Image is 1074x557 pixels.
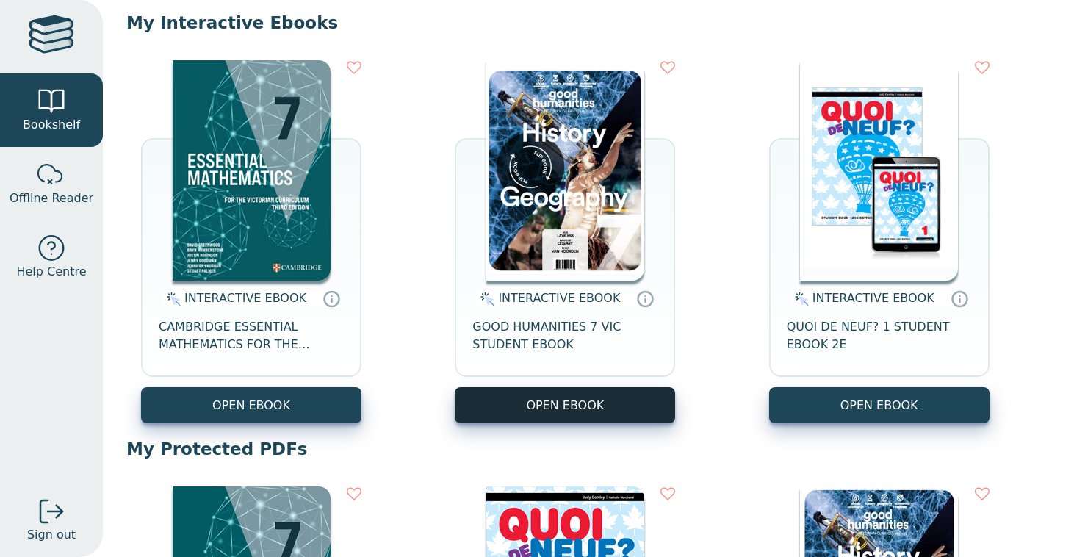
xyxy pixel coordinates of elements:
[10,190,93,207] span: Offline Reader
[812,291,934,305] span: INTERACTIVE EBOOK
[787,318,972,353] span: QUOI DE NEUF? 1 STUDENT EBOOK 2E
[476,290,494,308] img: interactive.svg
[800,60,958,281] img: 56f252b5-7391-e911-a97e-0272d098c78b.jpg
[27,526,76,544] span: Sign out
[486,60,644,281] img: c71c2be2-8d91-e911-a97e-0272d098c78b.png
[23,116,80,134] span: Bookshelf
[16,263,86,281] span: Help Centre
[472,318,657,353] span: GOOD HUMANITIES 7 VIC STUDENT EBOOK
[790,290,809,308] img: interactive.svg
[173,60,331,281] img: a4cdec38-c0cf-47c5-bca4-515c5eb7b3e9.png
[162,290,181,308] img: interactive.svg
[322,290,340,307] a: Interactive eBooks are accessed online via the publisher’s portal. They contain interactive resou...
[141,387,361,423] button: OPEN EBOOK
[455,387,675,423] button: OPEN EBOOK
[498,291,620,305] span: INTERACTIVE EBOOK
[126,438,1050,460] p: My Protected PDFs
[184,291,306,305] span: INTERACTIVE EBOOK
[769,387,990,423] button: OPEN EBOOK
[159,318,344,353] span: CAMBRIDGE ESSENTIAL MATHEMATICS FOR THE VICTORIAN CURRICULUM YEAR 7 EBOOK 3E
[636,290,654,307] a: Interactive eBooks are accessed online via the publisher’s portal. They contain interactive resou...
[951,290,968,307] a: Interactive eBooks are accessed online via the publisher’s portal. They contain interactive resou...
[126,12,1050,34] p: My Interactive Ebooks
